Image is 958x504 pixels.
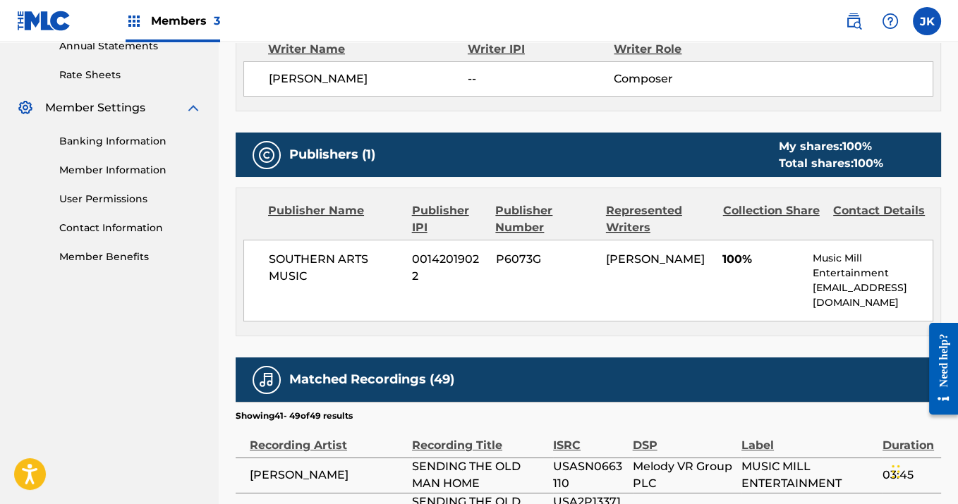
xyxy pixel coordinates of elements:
[723,202,823,236] div: Collection Share
[151,13,220,29] span: Members
[854,156,883,170] span: 100 %
[779,138,883,155] div: My shares:
[606,202,713,236] div: Represented Writers
[59,68,202,82] a: Rate Sheets
[412,422,546,454] div: Recording Title
[289,371,454,388] h5: Matched Recordings (49)
[468,41,614,58] div: Writer IPI
[614,41,747,58] div: Writer Role
[269,251,401,285] span: SOUTHERN ARTS MUSIC
[553,458,626,492] span: USASN0663110
[126,13,143,30] img: Top Rightsholders
[59,39,202,54] a: Annual Statements
[258,147,275,164] img: Publishers
[633,422,734,454] div: DSP
[887,436,958,504] iframe: Chat Widget
[779,155,883,172] div: Total shares:
[839,7,868,35] a: Public Search
[553,422,626,454] div: ISRC
[813,281,933,310] p: [EMAIL_ADDRESS][DOMAIN_NAME]
[876,7,904,35] div: Help
[268,41,468,58] div: Writer Name
[269,70,468,87] span: [PERSON_NAME]
[412,202,485,236] div: Publisher IPI
[892,450,900,493] div: Drag
[606,252,705,266] span: [PERSON_NAME]
[59,221,202,235] a: Contact Information
[741,422,875,454] div: Label
[412,251,485,285] span: 00142019022
[813,251,933,281] p: Music Mill Entertainment
[236,410,353,422] p: Showing 41 - 49 of 49 results
[412,458,546,492] span: SENDING THE OLD MAN HOME
[918,312,958,426] iframe: Resource Center
[289,147,375,163] h5: Publishers (1)
[250,422,405,454] div: Recording Artist
[59,163,202,178] a: Member Information
[614,70,746,87] span: Composer
[722,251,802,268] span: 100%
[258,371,275,388] img: Matched Recordings
[59,250,202,264] a: Member Benefits
[214,14,220,27] span: 3
[883,422,934,454] div: Duration
[496,251,595,268] span: P6073G
[741,458,875,492] span: MUSIC MILL ENTERTAINMENT
[59,134,202,149] a: Banking Information
[633,458,734,492] span: Melody VR Group PLC
[882,13,899,30] img: help
[833,202,933,236] div: Contact Details
[845,13,862,30] img: search
[468,70,614,87] span: --
[17,11,71,31] img: MLC Logo
[59,192,202,207] a: User Permissions
[883,467,934,484] span: 03:45
[913,7,941,35] div: User Menu
[250,467,405,484] span: [PERSON_NAME]
[17,99,34,116] img: Member Settings
[842,140,872,153] span: 100 %
[185,99,202,116] img: expand
[45,99,145,116] span: Member Settings
[495,202,595,236] div: Publisher Number
[268,202,401,236] div: Publisher Name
